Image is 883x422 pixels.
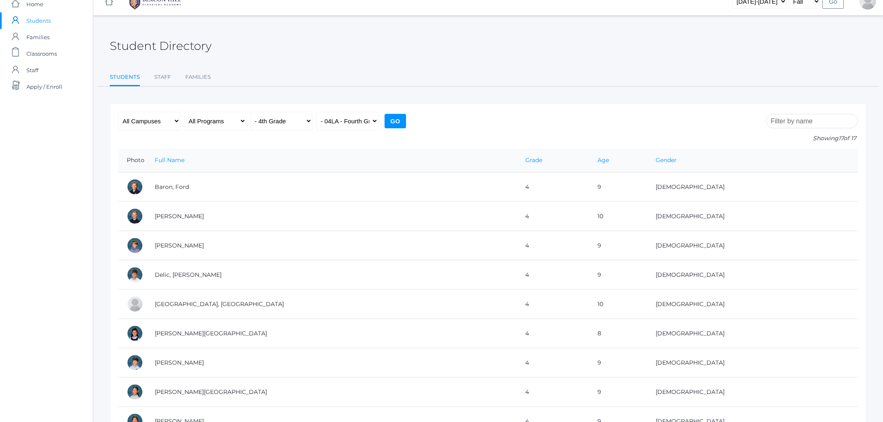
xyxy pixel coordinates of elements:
div: Luka Delic [127,266,143,283]
td: [PERSON_NAME] [146,202,517,231]
input: Go [385,114,406,128]
div: Sofia La Rosa [127,384,143,400]
td: [DEMOGRAPHIC_DATA] [647,348,858,377]
span: Students [26,12,51,29]
div: Jack Crosby [127,237,143,254]
p: Showing of 17 [766,134,858,143]
th: Photo [118,149,146,172]
span: Classrooms [26,45,57,62]
td: Delic, [PERSON_NAME] [146,260,517,290]
a: Full Name [155,156,184,164]
td: 9 [589,172,647,202]
input: Filter by name [766,114,858,128]
a: Age [597,156,609,164]
td: [DEMOGRAPHIC_DATA] [647,290,858,319]
div: William Hibbard [127,354,143,371]
td: 9 [589,348,647,377]
td: 4 [517,260,589,290]
a: Gender [656,156,677,164]
div: Ford Baron [127,179,143,195]
td: [DEMOGRAPHIC_DATA] [647,231,858,260]
td: 4 [517,377,589,407]
div: Brody Bigley [127,208,143,224]
td: [GEOGRAPHIC_DATA], [GEOGRAPHIC_DATA] [146,290,517,319]
td: 4 [517,319,589,348]
td: [DEMOGRAPHIC_DATA] [647,172,858,202]
td: [DEMOGRAPHIC_DATA] [647,377,858,407]
td: [PERSON_NAME][GEOGRAPHIC_DATA] [146,377,517,407]
span: Families [26,29,50,45]
h2: Student Directory [110,40,212,52]
td: 9 [589,231,647,260]
td: 4 [517,202,589,231]
td: [DEMOGRAPHIC_DATA] [647,202,858,231]
td: 9 [589,377,647,407]
td: 8 [589,319,647,348]
span: Staff [26,62,38,78]
a: Grade [525,156,542,164]
div: Easton Ferris [127,296,143,312]
td: 10 [589,290,647,319]
td: Baron, Ford [146,172,517,202]
td: 4 [517,231,589,260]
td: [PERSON_NAME] [146,348,517,377]
span: Apply / Enroll [26,78,62,95]
a: Students [110,69,140,87]
a: Families [185,69,211,85]
td: 4 [517,348,589,377]
td: 4 [517,290,589,319]
span: 17 [838,134,843,142]
td: [DEMOGRAPHIC_DATA] [647,319,858,348]
td: 9 [589,260,647,290]
td: 4 [517,172,589,202]
td: 10 [589,202,647,231]
td: [DEMOGRAPHIC_DATA] [647,260,858,290]
td: [PERSON_NAME][GEOGRAPHIC_DATA] [146,319,517,348]
a: Staff [154,69,171,85]
div: Victoria Harutyunyan [127,325,143,342]
td: [PERSON_NAME] [146,231,517,260]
